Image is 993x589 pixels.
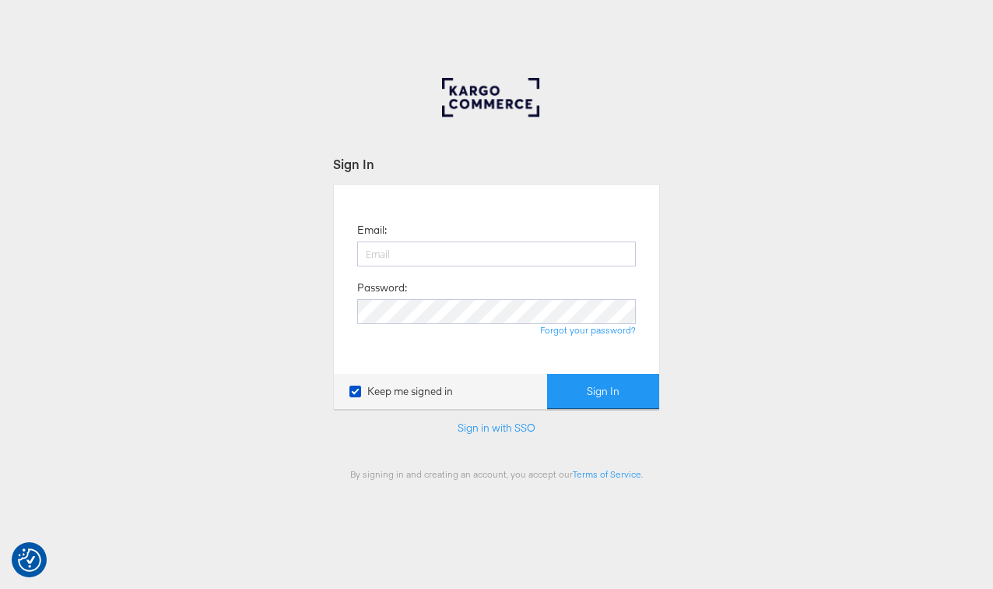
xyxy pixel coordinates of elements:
[357,223,387,238] label: Email:
[357,280,407,295] label: Password:
[18,548,41,572] img: Revisit consent button
[573,468,641,480] a: Terms of Service
[357,242,636,266] input: Email
[547,374,659,409] button: Sign In
[18,548,41,572] button: Consent Preferences
[333,155,660,173] div: Sign In
[349,384,453,399] label: Keep me signed in
[458,421,535,435] a: Sign in with SSO
[333,468,660,480] div: By signing in and creating an account, you accept our .
[540,324,636,336] a: Forgot your password?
